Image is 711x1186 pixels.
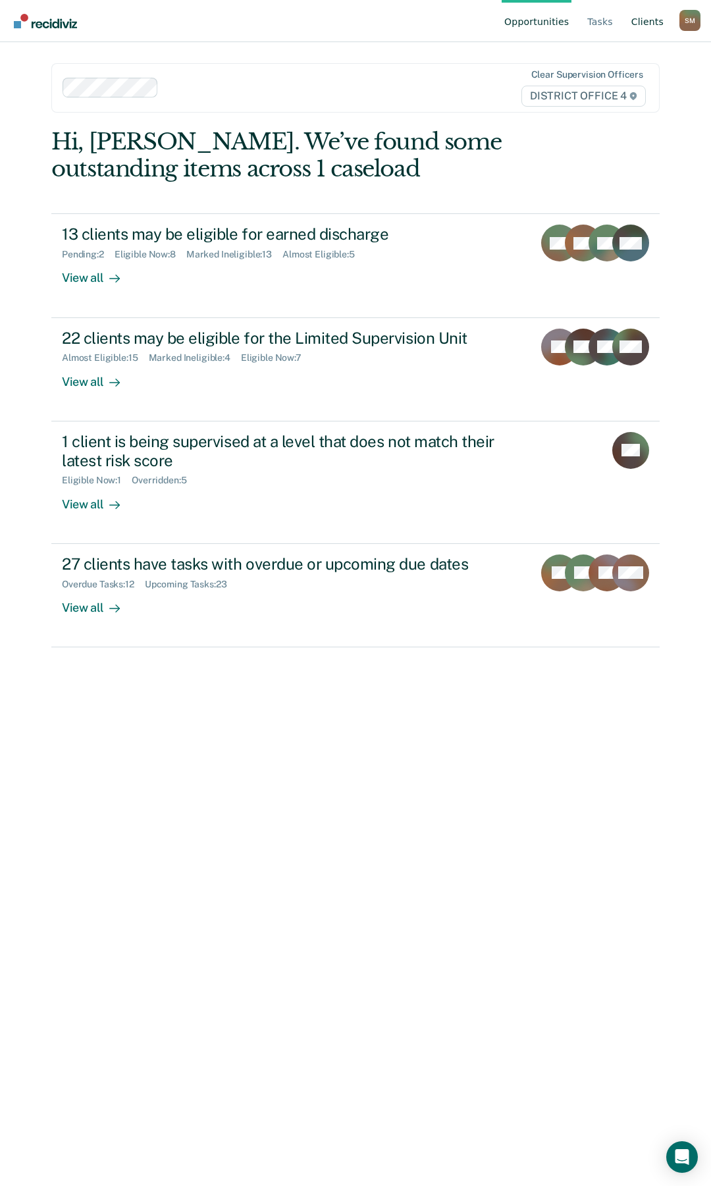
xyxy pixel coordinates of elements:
div: Overridden : 5 [132,475,197,486]
div: Upcoming Tasks : 23 [145,579,238,590]
div: 22 clients may be eligible for the Limited Supervision Unit [62,329,523,348]
div: Eligible Now : 7 [241,352,312,364]
a: 27 clients have tasks with overdue or upcoming due datesOverdue Tasks:12Upcoming Tasks:23View all [51,544,660,647]
div: View all [62,589,136,615]
div: Open Intercom Messenger [666,1141,698,1173]
div: Almost Eligible : 5 [282,249,365,260]
a: 22 clients may be eligible for the Limited Supervision UnitAlmost Eligible:15Marked Ineligible:4E... [51,318,660,421]
div: View all [62,486,136,512]
div: Pending : 2 [62,249,115,260]
button: Profile dropdown button [679,10,700,31]
div: 1 client is being supervised at a level that does not match their latest risk score [62,432,524,470]
a: 1 client is being supervised at a level that does not match their latest risk scoreEligible Now:1... [51,421,660,544]
div: Marked Ineligible : 4 [149,352,241,364]
div: Hi, [PERSON_NAME]. We’ve found some outstanding items across 1 caseload [51,128,538,182]
div: Clear supervision officers [531,69,643,80]
div: Eligible Now : 1 [62,475,132,486]
div: Eligible Now : 8 [115,249,186,260]
img: Recidiviz [14,14,77,28]
div: Almost Eligible : 15 [62,352,149,364]
div: 27 clients have tasks with overdue or upcoming due dates [62,554,523,574]
div: Overdue Tasks : 12 [62,579,145,590]
span: DISTRICT OFFICE 4 [521,86,646,107]
div: View all [62,260,136,286]
div: Marked Ineligible : 13 [186,249,282,260]
a: 13 clients may be eligible for earned dischargePending:2Eligible Now:8Marked Ineligible:13Almost ... [51,213,660,317]
div: 13 clients may be eligible for earned discharge [62,225,523,244]
div: S M [679,10,700,31]
div: View all [62,364,136,389]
